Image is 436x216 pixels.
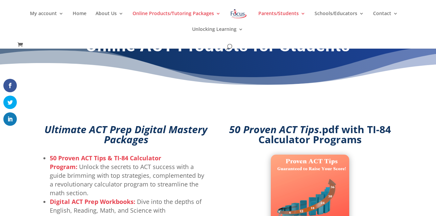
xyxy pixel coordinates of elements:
[373,11,398,27] a: Contact
[230,8,247,20] img: Focus on Learning
[50,198,135,206] strong: Digital ACT Prep Workbooks:
[44,122,208,146] a: Ultimate ACT Prep Digital Mastery Packages
[315,11,364,27] a: Schools/Educators
[50,154,161,171] strong: 50 Proven ACT Tips & TI-84 Calculator Program:
[50,154,209,197] li: Unlock the secrets to ACT success with a guide brimming with top strategies, complemented by a re...
[229,122,319,136] em: 50 Proven ACT Tips
[73,11,86,27] a: Home
[30,11,64,27] a: My account
[96,11,123,27] a: About Us
[229,122,391,146] strong: .pdf with TI-84 Calculator Programs
[258,11,305,27] a: Parents/Students
[192,27,243,43] a: Unlocking Learning
[133,11,221,27] a: Online Products/Tutoring Packages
